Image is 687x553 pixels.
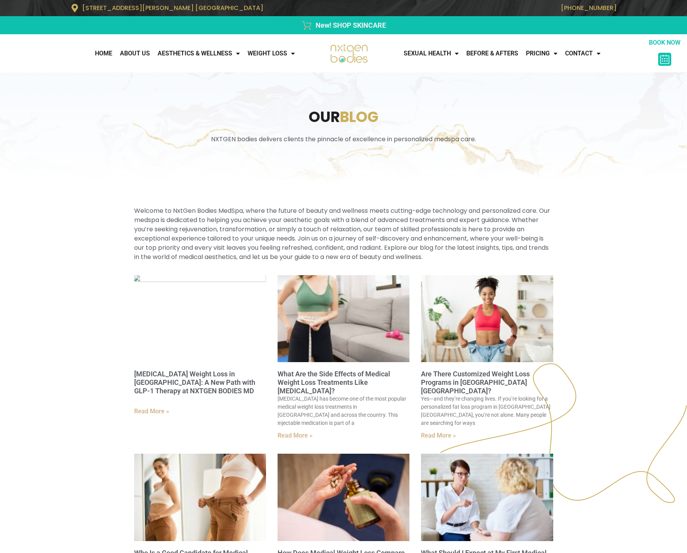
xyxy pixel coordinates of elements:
a: AESTHETICS & WELLNESS [154,46,244,61]
a: About Us [116,46,154,61]
a: Sexual Health [400,46,462,61]
h1: our [67,107,620,127]
a: Pricing [522,46,561,61]
p: Yes—and they’re changing lives. If you’re looking for a personalized fat loss program in [GEOGRAP... [421,395,553,427]
p: [MEDICAL_DATA] has become one of the most popular medical weight loss treatments in [GEOGRAPHIC_D... [278,395,409,427]
p: NXTGEN bodies delivers clients the pinnacle of excellence in personalized medspa care. [67,135,620,144]
a: Read more about Are There Customized Weight Loss Programs in Alpharetta GA? [421,432,456,439]
a: What Are the Side Effects of Medical Weight Loss Treatments Like [MEDICAL_DATA]? [278,370,390,394]
a: Read more about Postpartum Weight Loss in Alpharetta: A New Path with GLP-1 Therapy at NXTGEN BOD... [134,408,169,415]
a: Before & Afters [462,46,522,61]
a: CONTACT [561,46,604,61]
a: WEIGHT LOSS [244,46,299,61]
nav: Menu [4,46,299,61]
a: New! SHOP SKINCARE [71,20,617,30]
p: Welcome to NxtGen Bodies MedSpa, where the future of beauty and wellness meets cutting-edge techn... [134,206,553,262]
a: Are There Customized Weight Loss Programs in [GEOGRAPHIC_DATA] [GEOGRAPHIC_DATA]? [421,370,530,394]
span: [STREET_ADDRESS][PERSON_NAME] [GEOGRAPHIC_DATA] [82,3,263,12]
p: BOOK NOW [646,38,683,47]
span: New! SHOP SKINCARE [314,20,386,30]
p: [PHONE_NUMBER] [348,4,617,12]
nav: Menu [400,46,646,61]
a: Read more about What Are the Side Effects of Medical Weight Loss Treatments Like Semaglutide? [278,432,313,439]
a: [MEDICAL_DATA] Weight Loss in [GEOGRAPHIC_DATA]: A New Path with GLP-1 Therapy at NXTGEN BODIES MD [134,370,255,394]
span: blog [340,107,378,127]
a: Home [91,46,116,61]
